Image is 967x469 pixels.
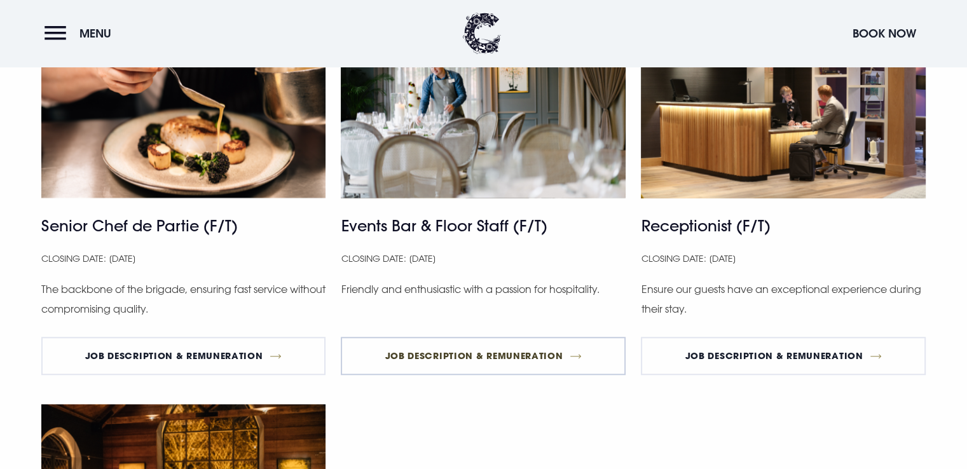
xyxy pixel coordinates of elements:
[41,214,326,237] h4: Senior Chef de Partie (F/T)
[641,280,926,318] p: Ensure our guests have an exceptional experience during their stay.
[41,280,326,318] p: The backbone of the brigade, ensuring fast service without compromising quality.
[45,20,118,47] button: Menu
[341,337,626,375] a: Job Description & Remuneration
[641,214,926,237] h4: Receptionist (F/T)
[846,20,922,47] button: Book Now
[641,337,926,375] a: Job Description & Remuneration
[341,280,626,299] p: Friendly and enthusiastic with a passion for hospitality.
[341,250,626,268] p: Closing Date: [DATE]
[41,337,326,375] a: Job Description & Remuneration
[641,8,926,198] img: Hotel in Bangor Northern Ireland
[341,8,626,198] img: Hotel in Bangor Northern Ireland
[41,250,326,268] p: Closing Date: [DATE]
[641,250,926,268] p: Closing Date: [DATE]
[79,26,111,41] span: Menu
[41,8,326,198] img: Hotel in Bangor Northern Ireland
[463,13,501,54] img: Clandeboye Lodge
[341,214,626,237] h4: Events Bar & Floor Staff (F/T)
